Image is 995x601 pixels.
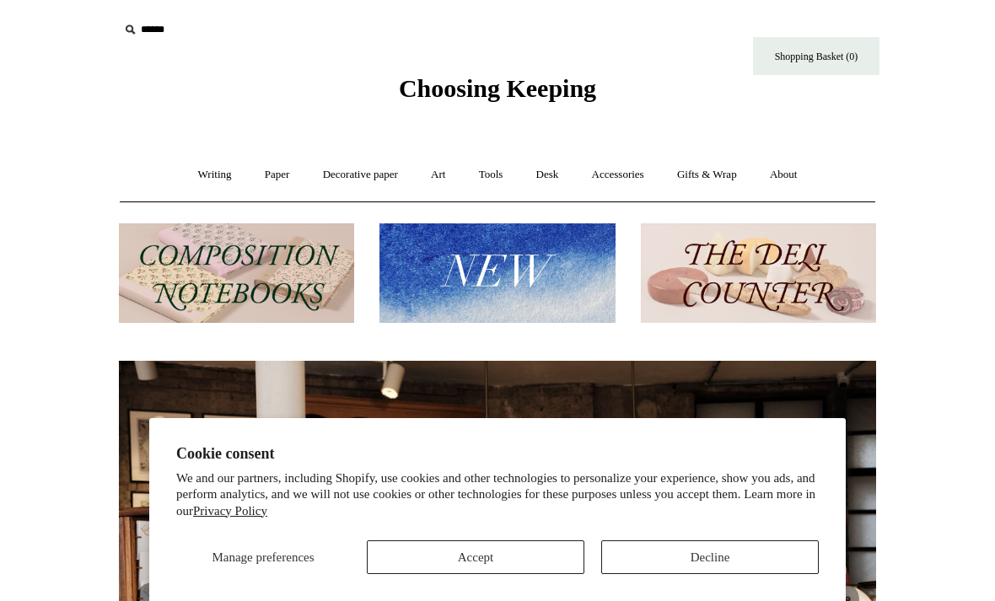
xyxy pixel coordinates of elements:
[399,74,596,102] span: Choosing Keeping
[753,37,879,75] a: Shopping Basket (0)
[399,88,596,99] a: Choosing Keeping
[601,540,819,574] button: Decline
[212,550,314,564] span: Manage preferences
[379,223,615,324] img: New.jpg__PID:f73bdf93-380a-4a35-bcfe-7823039498e1
[308,153,413,197] a: Decorative paper
[416,153,460,197] a: Art
[183,153,247,197] a: Writing
[176,540,350,574] button: Manage preferences
[176,470,819,520] p: We and our partners, including Shopify, use cookies and other technologies to personalize your ex...
[119,223,354,324] img: 202302 Composition ledgers.jpg__PID:69722ee6-fa44-49dd-a067-31375e5d54ec
[464,153,519,197] a: Tools
[521,153,574,197] a: Desk
[755,153,813,197] a: About
[641,223,876,324] img: The Deli Counter
[662,153,752,197] a: Gifts & Wrap
[367,540,584,574] button: Accept
[193,504,267,518] a: Privacy Policy
[577,153,659,197] a: Accessories
[176,445,819,463] h2: Cookie consent
[250,153,305,197] a: Paper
